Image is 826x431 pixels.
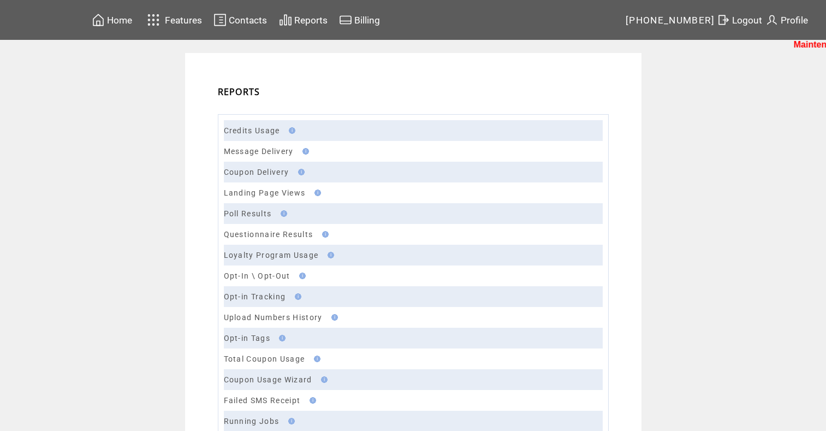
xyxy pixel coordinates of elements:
a: Upload Numbers History [224,313,323,322]
a: Opt-in Tags [224,334,271,343]
a: Loyalty Program Usage [224,251,319,259]
a: Questionnaire Results [224,230,313,239]
img: help.gif [319,231,329,238]
img: features.svg [144,11,163,29]
a: Failed SMS Receipt [224,396,301,405]
a: Home [90,11,134,28]
span: Profile [781,15,808,26]
img: help.gif [299,148,309,155]
a: Contacts [212,11,269,28]
img: help.gif [295,169,305,175]
a: Coupon Usage Wizard [224,375,312,384]
img: help.gif [311,356,320,362]
span: Reports [294,15,328,26]
a: Message Delivery [224,147,294,156]
a: Logout [715,11,764,28]
a: Running Jobs [224,417,280,426]
a: Poll Results [224,209,272,218]
a: Reports [277,11,329,28]
a: Opt-In \ Opt-Out [224,271,290,280]
a: Landing Page Views [224,188,306,197]
img: help.gif [276,335,286,341]
img: help.gif [292,293,301,300]
a: Profile [764,11,810,28]
img: help.gif [318,376,328,383]
img: help.gif [277,210,287,217]
a: Opt-in Tracking [224,292,286,301]
span: [PHONE_NUMBER] [626,15,715,26]
img: home.svg [92,13,105,27]
span: Features [165,15,202,26]
a: Credits Usage [224,126,280,135]
a: Total Coupon Usage [224,355,305,363]
span: REPORTS [218,86,260,98]
img: contacts.svg [213,13,227,27]
a: Features [142,9,204,31]
span: Billing [354,15,380,26]
img: help.gif [286,127,295,134]
img: help.gif [306,397,316,404]
a: Billing [337,11,382,28]
img: profile.svg [765,13,779,27]
img: exit.svg [717,13,730,27]
img: chart.svg [279,13,292,27]
span: Logout [732,15,762,26]
span: Contacts [229,15,267,26]
a: Coupon Delivery [224,168,289,176]
img: help.gif [296,273,306,279]
span: Home [107,15,132,26]
img: help.gif [328,314,338,321]
img: help.gif [324,252,334,258]
img: creidtcard.svg [339,13,352,27]
img: help.gif [285,418,295,424]
img: help.gif [311,190,321,196]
